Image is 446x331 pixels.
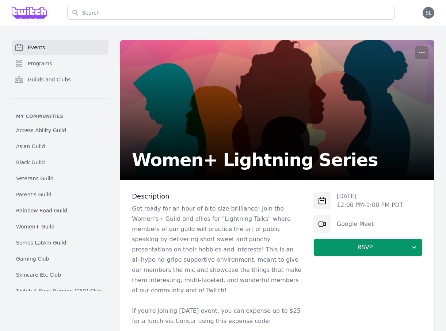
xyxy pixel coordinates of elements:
span: Twitch A-Sync Gaming (TAG) Club [16,287,102,295]
span: Somos LatAm Guild [16,239,66,246]
button: SL [423,7,434,19]
h2: Women+ Lightning Series [132,151,378,169]
button: RSVP [313,239,423,256]
span: Skincare-Etc Club [16,271,61,278]
span: Access Ability Guild [16,127,66,134]
a: Google Meet [337,220,374,227]
span: Rainbow Road Guild [16,207,67,214]
a: Somos LatAm Guild [12,236,108,249]
a: Women+ Guild [12,220,108,233]
a: Events [12,40,108,55]
p: My communities [12,113,108,119]
h3: Description [132,192,302,201]
span: Parent's Guild [16,191,52,198]
span: SL [426,10,432,15]
a: Access Ability Guild [12,124,108,137]
p: If you're joining [DATE] event, you can expense up to $25 for a lunch via Concur using this expen... [132,306,302,326]
a: Black Guild [12,156,108,169]
span: Programs [28,60,52,67]
a: Asian Guild [12,140,108,153]
a: Skincare-Etc Club [12,268,108,281]
p: Get ready for an hour of bite-size brilliance! Join the Women's+ Guild and allies for "Lightning ... [132,204,302,296]
span: Gaming Club [16,255,49,262]
span: Asian Guild [16,143,45,150]
a: Rainbow Road Guild [12,204,108,217]
span: RSVP [320,243,411,252]
span: Women+ Guild [16,223,54,230]
input: Search [67,6,395,20]
p: 12:00 PM - 1:00 PM PDT [337,201,403,209]
a: Veterans Guild [12,172,108,185]
p: [DATE] [337,192,403,201]
span: Veterans Guild [16,175,54,182]
span: Events [28,44,45,51]
nav: Sidebar [12,40,108,291]
a: Parent's Guild [12,188,108,201]
a: Gaming Club [12,252,108,265]
img: Grove [12,7,47,19]
a: Guilds and Clubs [12,72,108,87]
span: Guilds and Clubs [28,76,71,83]
span: Black Guild [16,159,45,166]
a: Twitch A-Sync Gaming (TAG) Club [12,284,108,297]
a: Programs [12,56,108,71]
